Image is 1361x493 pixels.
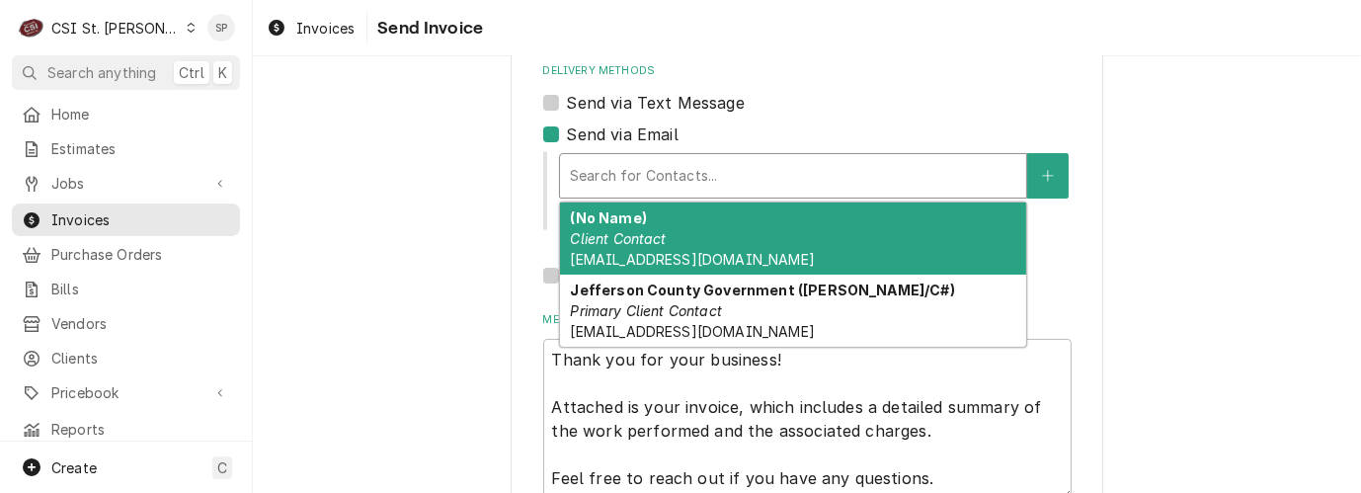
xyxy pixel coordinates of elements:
em: Client Contact [570,230,666,247]
strong: Jefferson County Government ([PERSON_NAME]/C#) [570,282,954,298]
span: Reports [51,419,230,440]
span: C [217,457,227,478]
a: Go to Jobs [12,167,240,200]
a: Home [12,98,240,130]
a: Estimates [12,132,240,165]
div: Shelley Politte's Avatar [207,14,235,41]
span: Home [51,104,230,124]
label: Send via Email [567,123,679,146]
span: Bills [51,279,230,299]
strong: (No Name) [570,209,646,226]
span: Estimates [51,138,230,159]
em: Primary Client Contact [570,302,722,319]
div: CSI St. [PERSON_NAME] [51,18,180,39]
span: K [218,62,227,83]
span: Invoices [51,209,230,230]
button: Search anythingCtrlK [12,55,240,90]
a: Invoices [259,12,362,44]
span: [EMAIL_ADDRESS][DOMAIN_NAME] [570,251,814,268]
a: Clients [12,342,240,374]
span: Jobs [51,173,200,194]
svg: Create New Contact [1042,169,1054,183]
span: Send Invoice [371,15,483,41]
span: Purchase Orders [51,244,230,265]
span: Vendors [51,313,230,334]
span: Pricebook [51,382,200,403]
label: Send via Text Message [567,91,745,115]
div: SP [207,14,235,41]
a: Vendors [12,307,240,340]
label: Delivery Methods [543,63,1072,79]
div: C [18,14,45,41]
a: Invoices [12,204,240,236]
span: [EMAIL_ADDRESS][DOMAIN_NAME] [570,323,814,340]
span: Clients [51,348,230,369]
a: Reports [12,413,240,446]
span: Create [51,459,97,476]
a: Purchase Orders [12,238,240,271]
span: Search anything [47,62,156,83]
div: CSI St. Louis's Avatar [18,14,45,41]
button: Create New Contact [1027,153,1069,199]
label: Message to Client [543,312,1072,328]
span: Ctrl [179,62,204,83]
span: Invoices [296,18,355,39]
div: Delivery Methods [543,63,1072,288]
a: Bills [12,273,240,305]
a: Go to Pricebook [12,376,240,409]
